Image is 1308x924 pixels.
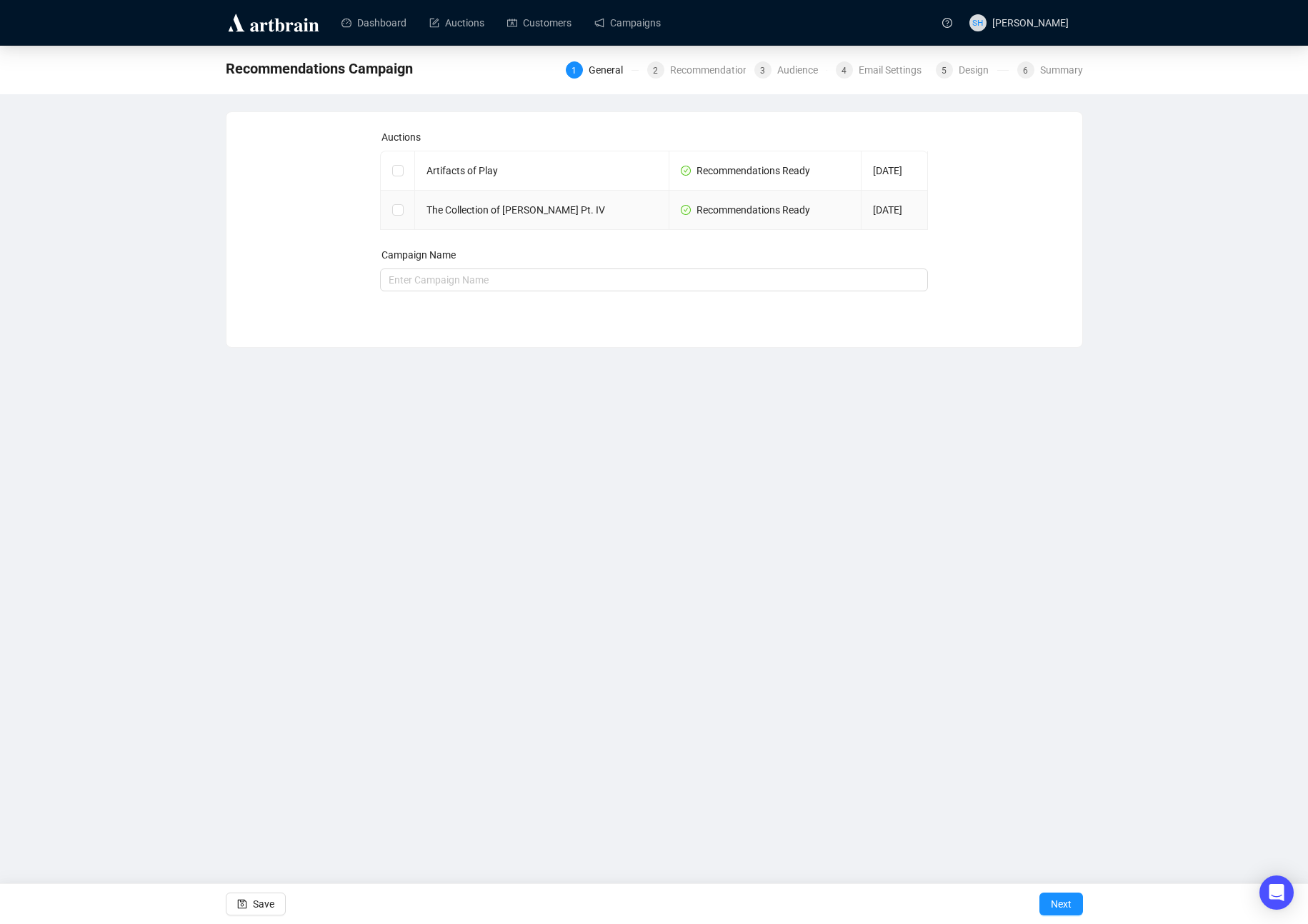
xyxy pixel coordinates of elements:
div: 6Summary [1017,61,1083,79]
div: 3Audience [754,61,827,79]
a: Dashboard [341,4,406,41]
a: Auctions [429,4,484,41]
td: Artifacts of Play [415,151,669,191]
div: 2Recommendations [647,61,746,79]
td: [DATE] [862,151,928,191]
a: Customers [507,4,571,41]
button: Save [226,893,286,915]
div: Audience [777,61,827,79]
span: question-circle [942,18,952,28]
span: SH [972,16,983,29]
div: Recommendations [670,61,762,79]
span: 1 [571,66,576,76]
span: check-circle [681,166,691,176]
span: [PERSON_NAME] [992,17,1069,29]
div: General [589,61,631,79]
span: Recommendations Campaign [226,57,413,80]
span: check-circle [681,205,691,215]
div: 5Design [936,61,1009,79]
td: The Collection of [PERSON_NAME] Pt. IV [415,191,669,230]
div: Design [959,61,997,79]
span: 3 [760,66,765,76]
label: Auctions [381,131,421,143]
div: Email Settings [859,61,930,79]
a: Campaigns [594,4,661,41]
div: 1General [566,61,639,79]
img: logo [226,11,321,34]
span: Next [1051,884,1072,924]
div: Open Intercom Messenger [1259,875,1294,910]
span: 4 [842,66,847,76]
span: save [237,899,247,909]
span: 6 [1023,66,1028,76]
span: 2 [653,66,658,76]
div: Summary [1040,61,1083,79]
td: [DATE] [862,191,928,230]
button: Next [1039,893,1083,915]
span: Recommendations Ready [681,165,810,176]
div: 4Email Settings [836,61,927,79]
span: Save [253,884,274,924]
input: Enter Campaign Name [380,268,928,291]
label: Campaign Name [381,249,456,261]
span: 5 [942,66,947,76]
span: Recommendations Ready [681,204,810,216]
